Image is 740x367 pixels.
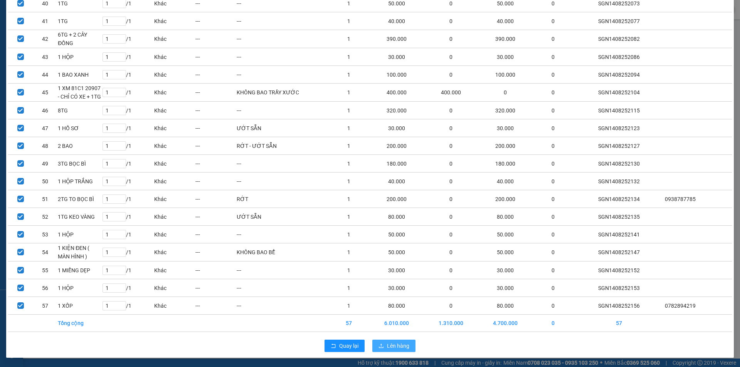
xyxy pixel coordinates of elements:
td: / 1 [102,243,154,261]
td: 200.000 [478,190,533,208]
td: --- [195,243,236,261]
td: 6.010.000 [370,315,424,332]
td: / 1 [102,208,154,226]
td: 0 [533,315,574,332]
td: SGN1408252156 [574,297,664,315]
td: SGN1408252115 [574,102,664,119]
td: 1 [328,119,370,137]
td: 1 [328,173,370,190]
td: Khác [154,119,195,137]
td: 0 [424,279,478,297]
td: Khác [154,155,195,173]
td: 0 [533,155,574,173]
td: 0 [424,155,478,173]
td: SGN1408252082 [574,30,664,48]
td: 40.000 [478,12,533,30]
td: KHÔNG BAO BỂ [236,243,328,261]
td: SGN1408252127 [574,137,664,155]
td: --- [236,226,328,243]
td: 0 [424,243,478,261]
td: 1 HỘP TRẮNG [57,173,102,190]
td: 390.000 [478,30,533,48]
td: / 1 [102,48,154,66]
td: 1 BAO XANH [57,66,102,84]
td: 30.000 [478,261,533,279]
td: --- [195,261,236,279]
td: 1 [328,66,370,84]
td: --- [236,297,328,315]
td: --- [236,102,328,119]
td: --- [236,173,328,190]
td: 40.000 [478,173,533,190]
td: / 1 [102,279,154,297]
td: 320.000 [478,102,533,119]
td: / 1 [102,173,154,190]
td: Khác [154,30,195,48]
td: 200.000 [370,137,424,155]
td: 320.000 [370,102,424,119]
td: / 1 [102,66,154,84]
td: 8TG [57,102,102,119]
td: 6TG + 2 CÂY ĐỒNG [57,30,102,48]
td: SGN1408252134 [574,190,664,208]
td: --- [236,155,328,173]
td: 1 [328,48,370,66]
td: 52 [33,208,57,226]
td: / 1 [102,261,154,279]
td: --- [195,119,236,137]
td: --- [236,12,328,30]
td: 46 [33,102,57,119]
td: 1 [328,137,370,155]
td: 40.000 [370,12,424,30]
td: Khác [154,190,195,208]
td: 1 XỐP [57,297,102,315]
td: SGN1408252147 [574,243,664,261]
td: 43 [33,48,57,66]
td: 1TG [57,12,102,30]
td: 0 [424,66,478,84]
td: 1 [328,30,370,48]
td: 0 [533,208,574,226]
td: 0 [424,48,478,66]
td: / 1 [102,190,154,208]
td: --- [195,12,236,30]
td: 0 [424,30,478,48]
td: 0 [533,119,574,137]
td: 80.000 [478,208,533,226]
td: Khác [154,12,195,30]
td: 0 [533,137,574,155]
td: 30.000 [370,261,424,279]
td: 80.000 [370,208,424,226]
td: 4.700.000 [478,315,533,332]
td: 56 [33,279,57,297]
td: 57 [328,315,370,332]
td: 44 [33,66,57,84]
td: 80.000 [478,297,533,315]
td: 1 [328,190,370,208]
td: / 1 [102,84,154,102]
td: 180.000 [478,155,533,173]
td: 180.000 [370,155,424,173]
span: Lên hàng [387,342,409,350]
td: SGN1408252130 [574,155,664,173]
td: --- [195,137,236,155]
td: 0 [533,66,574,84]
td: 1 [328,261,370,279]
td: 0 [424,226,478,243]
td: 100.000 [370,66,424,84]
span: rollback [331,343,336,349]
td: 50.000 [370,243,424,261]
td: RỚT - ƯỚT SẴN [236,137,328,155]
td: 0 [533,173,574,190]
td: 42 [33,30,57,48]
td: ƯỚT SẴN [236,119,328,137]
td: --- [236,66,328,84]
td: --- [195,190,236,208]
td: 30.000 [478,119,533,137]
td: Tổng cộng [57,315,102,332]
td: 0 [533,12,574,30]
td: 400.000 [370,84,424,102]
td: --- [236,30,328,48]
td: 47 [33,119,57,137]
td: 30.000 [370,279,424,297]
